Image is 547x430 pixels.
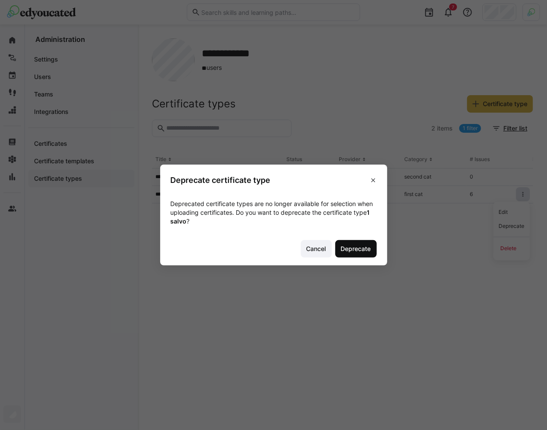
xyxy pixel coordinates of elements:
strong: 1 salvo [171,209,370,225]
button: Cancel [301,240,332,258]
span: Cancel [305,244,327,253]
button: Deprecate [335,240,377,258]
span: Deprecate [340,244,372,253]
h3: Deprecate certificate type [171,175,271,185]
div: Deprecated certificate types are no longer available for selection when uploading certificates. D... [171,200,377,226]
